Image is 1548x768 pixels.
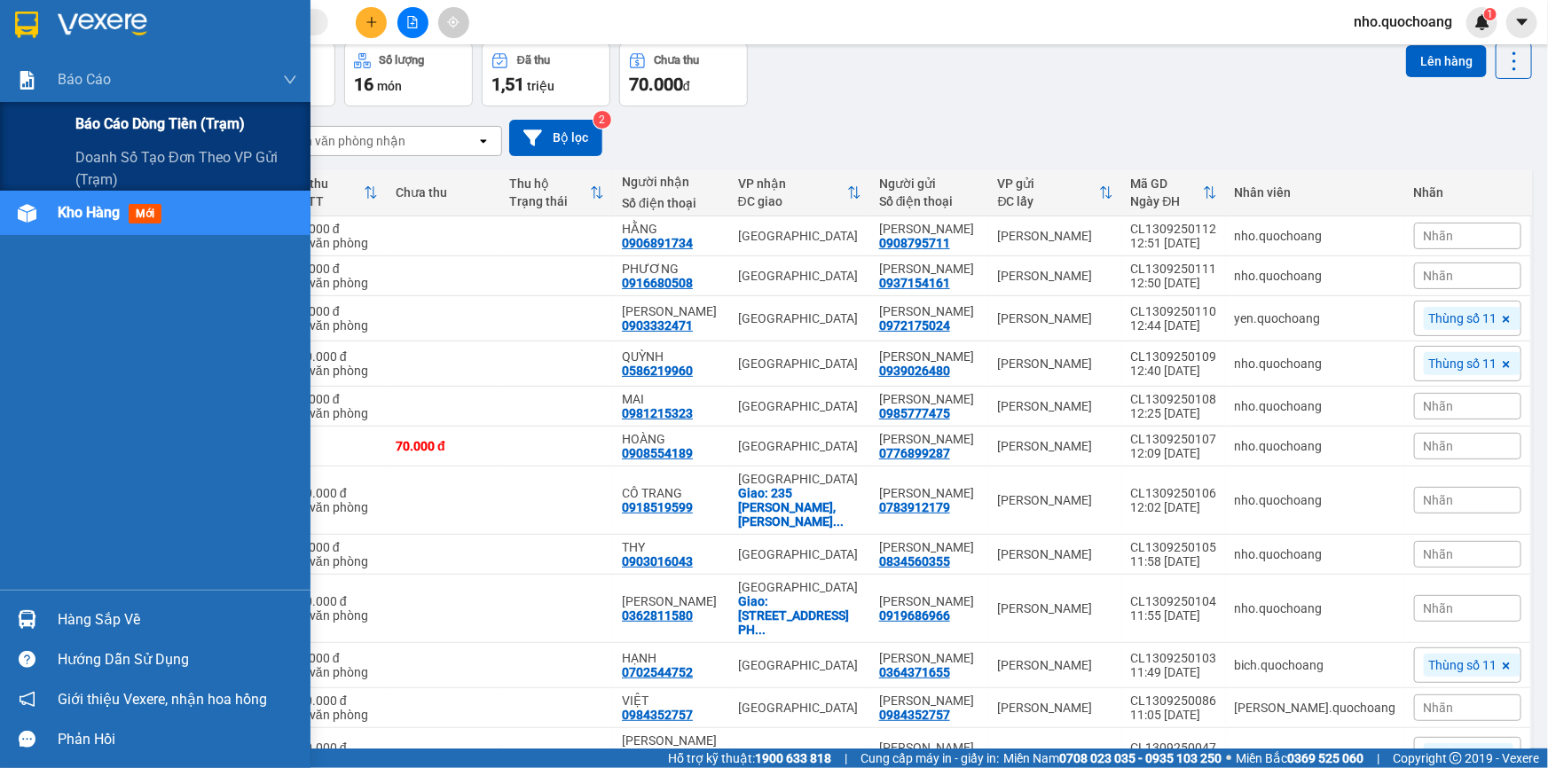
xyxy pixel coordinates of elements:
[1131,364,1217,378] div: 12:40 [DATE]
[1414,185,1521,200] div: Nhãn
[879,665,950,679] div: 0364371655
[738,399,861,413] div: [GEOGRAPHIC_DATA]
[622,554,693,568] div: 0903016043
[509,120,602,156] button: Bộ lọc
[622,651,720,665] div: HẠNH
[1131,432,1217,446] div: CL1309250107
[1424,399,1454,413] span: Nhãn
[1235,748,1396,762] div: tim.quochoang
[1514,14,1530,30] span: caret-down
[291,486,378,500] div: 250.000 đ
[879,500,950,514] div: 0783912179
[282,169,387,216] th: Toggle SortBy
[1131,349,1217,364] div: CL1309250109
[622,594,720,608] div: GIA NGHI
[19,731,35,748] span: message
[75,146,297,191] span: Doanh số tạo đơn theo VP gửi (trạm)
[622,222,720,236] div: HẰNG
[738,194,847,208] div: ĐC giao
[365,16,378,28] span: plus
[622,236,693,250] div: 0906891734
[283,132,405,150] div: Chọn văn phòng nhận
[668,748,831,768] span: Hỗ trợ kỹ thuật:
[509,194,590,208] div: Trạng thái
[879,741,980,755] div: NGUYỄN ANH PHỤC
[356,7,387,38] button: plus
[879,486,980,500] div: LÊ DƯƠNG QUỐC
[593,111,611,129] sup: 2
[738,472,861,486] div: [GEOGRAPHIC_DATA]
[291,349,378,364] div: 300.000 đ
[879,392,980,406] div: NGUYỄN THỊ HỒNG LIÊN
[527,79,554,93] span: triệu
[291,392,378,406] div: 30.000 đ
[283,73,297,87] span: down
[879,364,950,378] div: 0939026480
[19,651,35,668] span: question-circle
[998,229,1113,243] div: [PERSON_NAME]
[1131,651,1217,665] div: CL1309250103
[1487,8,1493,20] span: 1
[622,694,720,708] div: VIỆT
[1131,318,1217,333] div: 12:44 [DATE]
[879,608,950,623] div: 0919686966
[879,262,980,276] div: NGUYỄN THỊ THUÝ VÂN
[738,580,861,594] div: [GEOGRAPHIC_DATA]
[1131,540,1217,554] div: CL1309250105
[344,43,473,106] button: Số lượng16món
[1131,694,1217,708] div: CL1309250086
[998,748,1113,762] div: [PERSON_NAME]
[622,608,693,623] div: 0362811580
[755,623,766,637] span: ...
[998,176,1099,191] div: VP gửi
[998,194,1099,208] div: ĐC lấy
[879,694,980,708] div: NGUYỄN QUỐC VIỆT
[509,176,590,191] div: Thu hộ
[998,311,1113,325] div: [PERSON_NAME]
[18,204,36,223] img: warehouse-icon
[879,276,950,290] div: 0937154161
[1424,269,1454,283] span: Nhãn
[58,647,297,673] div: Hướng dẫn sử dụng
[58,726,297,753] div: Phản hồi
[291,176,364,191] div: Đã thu
[1235,357,1396,371] div: nho.quochoang
[879,176,980,191] div: Người gửi
[998,493,1113,507] div: [PERSON_NAME]
[1131,406,1217,420] div: 12:25 [DATE]
[19,691,35,708] span: notification
[879,554,950,568] div: 0834560355
[1131,262,1217,276] div: CL1309250111
[1131,222,1217,236] div: CL1309250112
[998,399,1113,413] div: [PERSON_NAME]
[18,71,36,90] img: solution-icon
[1131,392,1217,406] div: CL1309250108
[1059,751,1222,765] strong: 0708 023 035 - 0935 103 250
[879,349,980,364] div: ĐẶNG VĂN HÙNG
[1424,547,1454,561] span: Nhãn
[500,169,613,216] th: Toggle SortBy
[1131,708,1217,722] div: 11:05 [DATE]
[1235,311,1396,325] div: yen.quochoang
[291,236,378,250] div: Tại văn phòng
[291,665,378,679] div: Tại văn phòng
[1235,493,1396,507] div: nho.quochoang
[1131,194,1203,208] div: Ngày ĐH
[129,204,161,223] span: mới
[1235,701,1396,715] div: tim.quochoang
[377,79,402,93] span: món
[397,7,428,38] button: file-add
[396,439,491,453] div: 70.000 đ
[622,406,693,420] div: 0981215323
[1131,500,1217,514] div: 12:02 [DATE]
[58,607,297,633] div: Hàng sắp về
[1235,269,1396,283] div: nho.quochoang
[998,701,1113,715] div: [PERSON_NAME]
[1131,176,1203,191] div: Mã GD
[406,16,419,28] span: file-add
[619,43,748,106] button: Chưa thu70.000đ
[291,741,378,755] div: 300.000 đ
[622,500,693,514] div: 0918519599
[1235,658,1396,672] div: bich.quochoang
[291,651,378,665] div: 20.000 đ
